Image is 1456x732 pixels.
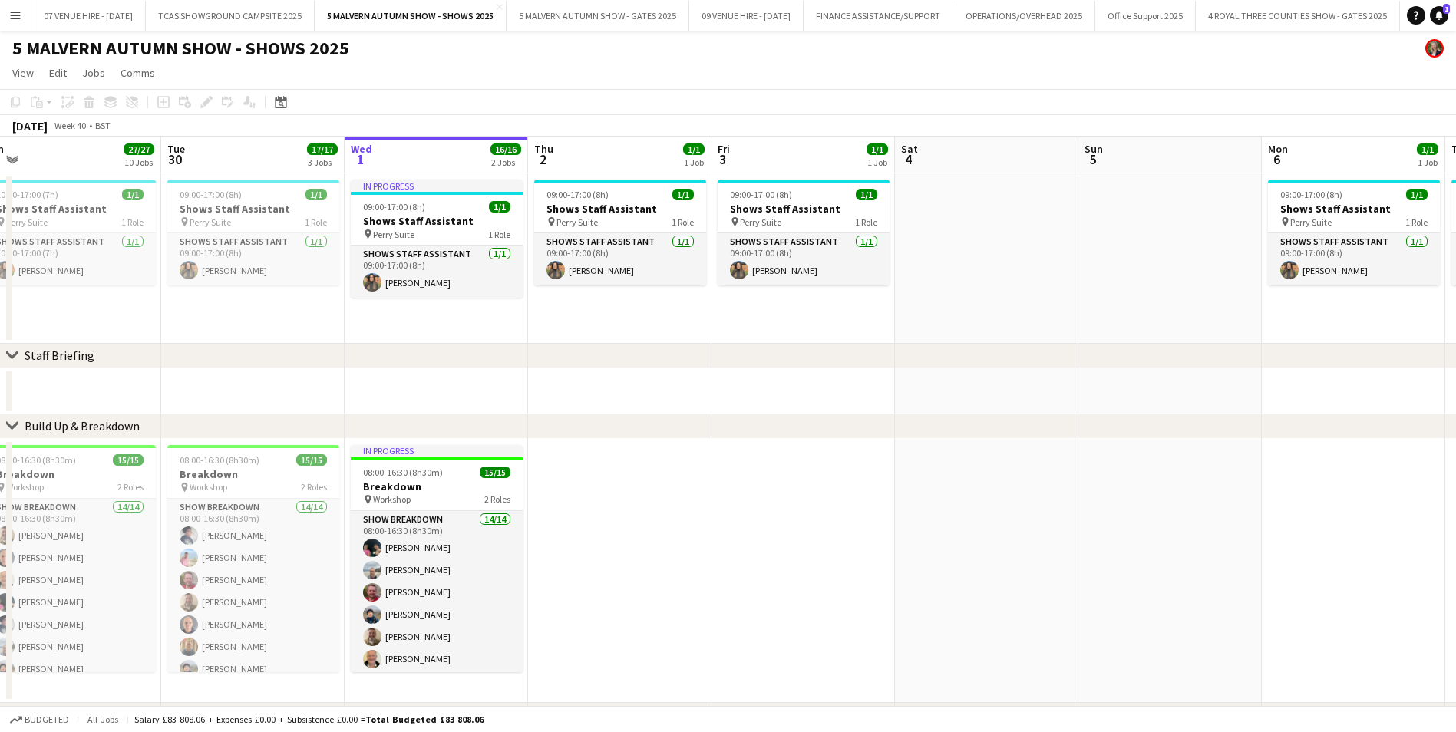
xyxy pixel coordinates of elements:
[12,37,349,60] h1: 5 MALVERN AUTUMN SHOW - SHOWS 2025
[121,66,155,80] span: Comms
[12,66,34,80] span: View
[1430,6,1448,25] a: 1
[12,118,48,134] div: [DATE]
[114,63,161,83] a: Comms
[31,1,146,31] button: 07 VENUE HIRE - [DATE]
[134,714,484,725] div: Salary £83 808.06 + Expenses £0.00 + Subsistence £0.00 =
[1095,1,1196,31] button: Office Support 2025
[25,418,140,434] div: Build Up & Breakdown
[84,714,121,725] span: All jobs
[1196,1,1400,31] button: 4 ROYAL THREE COUNTIES SHOW - GATES 2025
[365,714,484,725] span: Total Budgeted £83 808.06
[95,120,111,131] div: BST
[953,1,1095,31] button: OPERATIONS/OVERHEAD 2025
[25,348,94,363] div: Staff Briefing
[1425,39,1444,58] app-user-avatar: Emily Jauncey
[6,63,40,83] a: View
[8,711,71,728] button: Budgeted
[49,66,67,80] span: Edit
[82,66,105,80] span: Jobs
[25,714,69,725] span: Budgeted
[689,1,804,31] button: 09 VENUE HIRE - [DATE]
[51,120,89,131] span: Week 40
[146,1,315,31] button: TCAS SHOWGROUND CAMPSITE 2025
[804,1,953,31] button: FINANCE ASSISTANCE/SUPPORT
[315,1,507,31] button: 5 MALVERN AUTUMN SHOW - SHOWS 2025
[76,63,111,83] a: Jobs
[43,63,73,83] a: Edit
[507,1,689,31] button: 5 MALVERN AUTUMN SHOW - GATES 2025
[1443,4,1450,14] span: 1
